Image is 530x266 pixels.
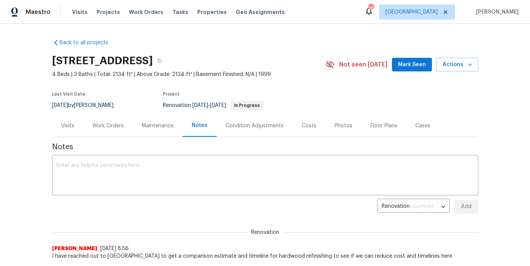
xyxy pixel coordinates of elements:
div: Cases [415,122,430,130]
button: Mark Seen [392,58,432,72]
span: Properties [197,8,227,16]
span: Mark Seen [398,60,426,70]
button: Copy Address [153,54,166,68]
span: [PERSON_NAME] [52,245,97,252]
a: Back to all projects [52,39,124,46]
span: [GEOGRAPHIC_DATA] [386,8,438,16]
span: Tasks [172,9,188,15]
span: Last Visit Date [52,92,85,96]
div: Renovation (current) [377,198,450,216]
div: Notes [192,122,207,129]
div: Costs [302,122,316,130]
span: Geo Assignments [236,8,285,16]
span: Visits [72,8,88,16]
span: Notes [52,143,478,151]
div: Work Orders [92,122,124,130]
span: [PERSON_NAME] [473,8,519,16]
span: I have reached out to [GEOGRAPHIC_DATA] to get a comparison estimate and timeline for hardwood re... [52,252,478,260]
span: Work Orders [129,8,163,16]
div: Maintenance [142,122,174,130]
span: - [192,103,226,108]
h2: [STREET_ADDRESS] [52,57,153,65]
span: Renovation [163,103,264,108]
div: Floor Plans [370,122,397,130]
span: Not seen [DATE] [339,61,387,68]
div: by [PERSON_NAME] [52,101,123,110]
span: Renovation [247,229,284,236]
div: Condition Adjustments [226,122,284,130]
button: Actions [436,58,478,72]
span: 4 Beds | 3 Baths | Total: 2134 ft² | Above Grade: 2134 ft² | Basement Finished: N/A | 1999 [52,71,326,78]
div: 36 [368,5,373,12]
span: [DATE] [52,103,68,108]
div: Photos [335,122,352,130]
span: Projects [97,8,120,16]
span: [DATE] [192,103,208,108]
span: (current) [411,204,433,209]
span: [DATE] 8:56 [100,246,129,251]
span: In Progress [231,103,263,108]
span: Project [163,92,180,96]
div: Visits [61,122,74,130]
span: Actions [442,60,472,70]
span: [DATE] [210,103,226,108]
span: Maestro [26,8,51,16]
